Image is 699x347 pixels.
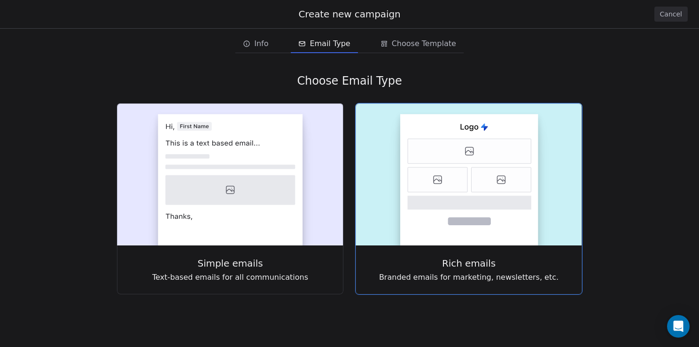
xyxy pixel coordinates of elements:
div: Open Intercom Messenger [667,315,690,338]
span: Email Type [310,38,350,49]
span: Choose Template [392,38,456,49]
div: Choose Email Type [116,74,582,88]
span: Rich emails [442,257,496,270]
div: email creation steps [235,34,464,53]
button: Cancel [654,7,688,22]
span: Branded emails for marketing, newsletters, etc. [379,272,559,283]
span: Simple emails [198,257,263,270]
span: Info [254,38,268,49]
div: Create new campaign [11,8,688,21]
span: Text-based emails for all communications [152,272,308,283]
